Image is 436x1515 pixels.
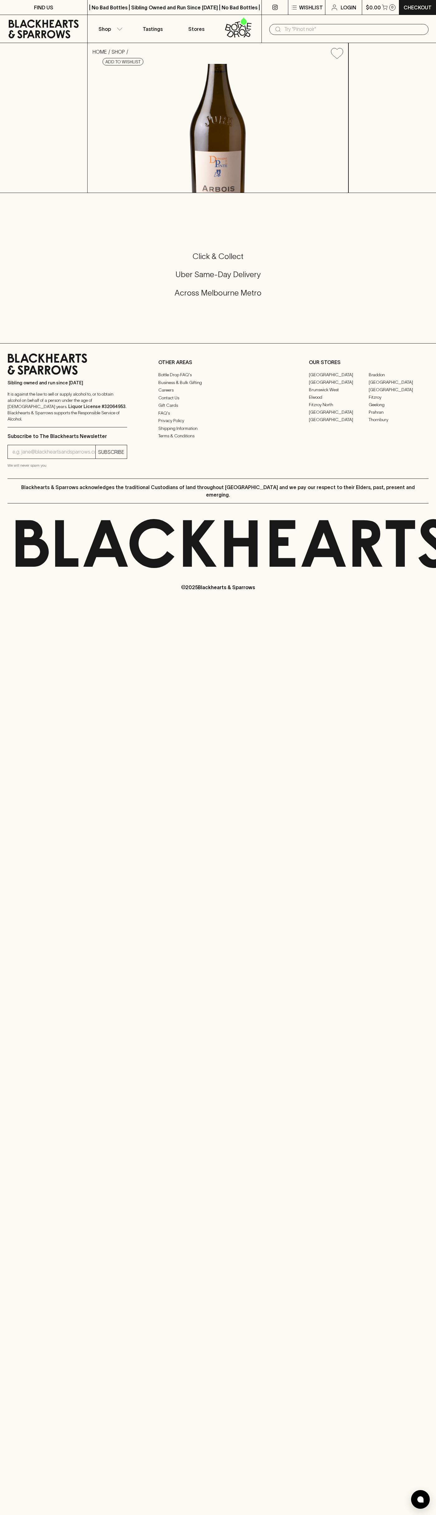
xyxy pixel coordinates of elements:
[309,401,369,408] a: Fitzroy North
[34,4,53,11] p: FIND US
[417,1496,424,1503] img: bubble-icon
[96,445,127,459] button: SUBSCRIBE
[158,417,278,425] a: Privacy Policy
[309,416,369,423] a: [GEOGRAPHIC_DATA]
[369,393,429,401] a: Fitzroy
[366,4,381,11] p: $0.00
[391,6,394,9] p: 0
[309,386,369,393] a: Brunswick West
[12,483,424,498] p: Blackhearts & Sparrows acknowledges the traditional Custodians of land throughout [GEOGRAPHIC_DAT...
[158,379,278,386] a: Business & Bulk Gifting
[98,25,111,33] p: Shop
[369,408,429,416] a: Prahran
[158,425,278,432] a: Shipping Information
[103,58,143,65] button: Add to wishlist
[404,4,432,11] p: Checkout
[7,380,127,386] p: Sibling owned and run since [DATE]
[68,404,126,409] strong: Liquor License #32064953
[158,402,278,409] a: Gift Cards
[7,432,127,440] p: Subscribe to The Blackhearts Newsletter
[93,49,107,55] a: HOME
[7,288,429,298] h5: Across Melbourne Metro
[309,378,369,386] a: [GEOGRAPHIC_DATA]
[309,408,369,416] a: [GEOGRAPHIC_DATA]
[112,49,125,55] a: SHOP
[88,15,131,43] button: Shop
[328,46,346,61] button: Add to wishlist
[369,416,429,423] a: Thornbury
[284,24,424,34] input: Try "Pinot noir"
[158,432,278,440] a: Terms & Conditions
[158,394,278,402] a: Contact Us
[158,371,278,379] a: Bottle Drop FAQ's
[7,251,429,262] h5: Click & Collect
[299,4,323,11] p: Wishlist
[7,391,127,422] p: It is against the law to sell or supply alcohol to, or to obtain alcohol on behalf of a person un...
[88,64,348,193] img: 19503.png
[369,401,429,408] a: Geelong
[369,371,429,378] a: Braddon
[98,448,124,456] p: SUBSCRIBE
[158,409,278,417] a: FAQ's
[309,393,369,401] a: Elwood
[131,15,175,43] a: Tastings
[7,462,127,469] p: We will never spam you
[369,378,429,386] a: [GEOGRAPHIC_DATA]
[309,358,429,366] p: OUR STORES
[7,269,429,280] h5: Uber Same-Day Delivery
[369,386,429,393] a: [GEOGRAPHIC_DATA]
[158,387,278,394] a: Careers
[12,447,95,457] input: e.g. jane@blackheartsandsparrows.com.au
[7,226,429,331] div: Call to action block
[188,25,204,33] p: Stores
[175,15,218,43] a: Stores
[143,25,163,33] p: Tastings
[341,4,356,11] p: Login
[309,371,369,378] a: [GEOGRAPHIC_DATA]
[158,358,278,366] p: OTHER AREAS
